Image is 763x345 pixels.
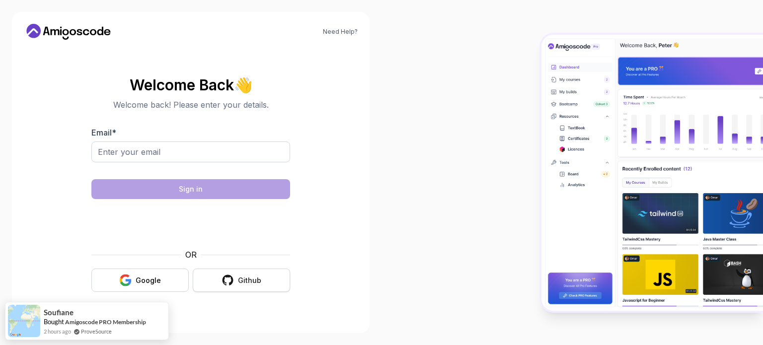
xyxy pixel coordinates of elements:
[238,276,261,285] div: Github
[91,99,290,111] p: Welcome back! Please enter your details.
[91,141,290,162] input: Enter your email
[233,76,253,93] span: 👋
[179,184,203,194] div: Sign in
[323,28,358,36] a: Need Help?
[81,327,112,336] a: ProveSource
[44,318,64,326] span: Bought
[44,308,74,317] span: soufiane
[116,205,266,243] iframe: Widget contendo caixa de seleção para desafio de segurança hCaptcha
[24,24,113,40] a: Home link
[541,35,763,311] img: Amigoscode Dashboard
[8,305,40,337] img: provesource social proof notification image
[91,269,189,292] button: Google
[65,318,146,326] a: Amigoscode PRO Membership
[91,179,290,199] button: Sign in
[136,276,161,285] div: Google
[91,77,290,93] h2: Welcome Back
[193,269,290,292] button: Github
[44,327,71,336] span: 2 hours ago
[91,128,116,138] label: Email *
[185,249,197,261] p: OR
